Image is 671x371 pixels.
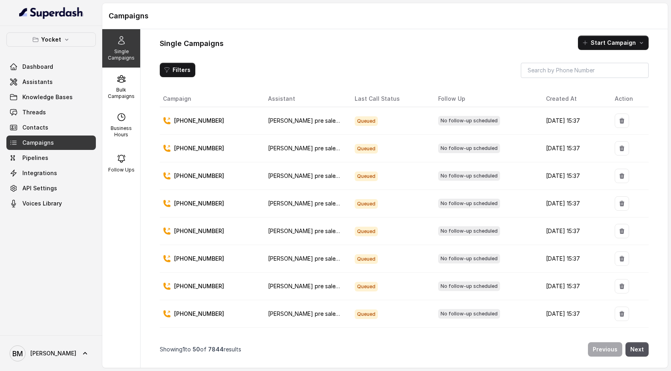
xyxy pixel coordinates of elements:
[625,342,649,357] button: Next
[355,144,378,154] span: Queued
[12,349,23,358] text: BM
[438,309,500,319] span: No follow-up scheduled
[160,337,649,361] nav: Pagination
[355,172,378,181] span: Queued
[438,116,500,126] span: No follow-up scheduled
[438,254,500,263] span: No follow-up scheduled
[540,217,608,245] td: [DATE] 15:37
[540,245,608,273] td: [DATE] 15:37
[174,199,224,207] p: [PHONE_NUMBER]
[6,342,96,365] a: [PERSON_NAME]
[160,91,262,107] th: Campaign
[174,117,224,125] p: [PHONE_NUMBER]
[193,346,200,353] span: 50
[438,199,500,208] span: No follow-up scheduled
[355,227,378,236] span: Queued
[268,117,357,124] span: [PERSON_NAME] pre sales calling
[22,184,57,192] span: API Settings
[6,105,96,120] a: Threads
[22,78,53,86] span: Assistants
[160,37,224,50] h1: Single Campaigns
[6,181,96,195] a: API Settings
[174,172,224,180] p: [PHONE_NUMBER]
[268,310,357,317] span: [PERSON_NAME] pre sales calling
[540,135,608,162] td: [DATE] 15:37
[22,154,48,162] span: Pipelines
[174,282,224,290] p: [PHONE_NUMBER]
[183,346,185,353] span: 1
[22,199,62,207] span: Voices Library
[268,227,357,234] span: [PERSON_NAME] pre sales calling
[109,10,661,22] h1: Campaigns
[432,91,540,107] th: Follow Up
[262,91,348,107] th: Assistant
[540,162,608,190] td: [DATE] 15:37
[540,91,608,107] th: Created At
[540,328,608,355] td: [DATE] 15:37
[6,60,96,74] a: Dashboard
[174,255,224,263] p: [PHONE_NUMBER]
[438,171,500,181] span: No follow-up scheduled
[6,196,96,211] a: Voices Library
[268,145,357,152] span: [PERSON_NAME] pre sales calling
[22,139,54,147] span: Campaigns
[355,116,378,126] span: Queued
[6,136,96,150] a: Campaigns
[22,63,53,71] span: Dashboard
[6,166,96,180] a: Integrations
[30,349,76,357] span: [PERSON_NAME]
[22,108,46,116] span: Threads
[578,36,649,50] button: Start Campaign
[438,144,500,153] span: No follow-up scheduled
[6,120,96,135] a: Contacts
[6,32,96,47] button: Yocket
[160,63,195,77] button: Filters
[22,169,57,177] span: Integrations
[540,190,608,217] td: [DATE] 15:37
[6,75,96,89] a: Assistants
[268,283,357,289] span: [PERSON_NAME] pre sales calling
[355,309,378,319] span: Queued
[588,342,622,357] button: Previous
[6,151,96,165] a: Pipelines
[174,227,224,235] p: [PHONE_NUMBER]
[174,310,224,318] p: [PHONE_NUMBER]
[105,125,137,138] p: Business Hours
[521,63,649,78] input: Search by Phone Number
[208,346,224,353] span: 7844
[355,254,378,264] span: Queued
[438,226,500,236] span: No follow-up scheduled
[105,87,137,100] p: Bulk Campaigns
[6,90,96,104] a: Knowledge Bases
[19,6,83,19] img: light.svg
[540,300,608,328] td: [DATE] 15:37
[268,255,357,262] span: [PERSON_NAME] pre sales calling
[355,199,378,209] span: Queued
[540,107,608,135] td: [DATE] 15:37
[22,124,48,132] span: Contacts
[108,167,135,173] p: Follow Ups
[438,281,500,291] span: No follow-up scheduled
[105,48,137,61] p: Single Campaigns
[160,345,241,353] p: Showing to of results
[608,91,649,107] th: Action
[540,273,608,300] td: [DATE] 15:37
[22,93,73,101] span: Knowledge Bases
[174,144,224,152] p: [PHONE_NUMBER]
[355,282,378,291] span: Queued
[348,91,432,107] th: Last Call Status
[268,172,357,179] span: [PERSON_NAME] pre sales calling
[41,35,61,44] p: Yocket
[268,200,357,207] span: [PERSON_NAME] pre sales calling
